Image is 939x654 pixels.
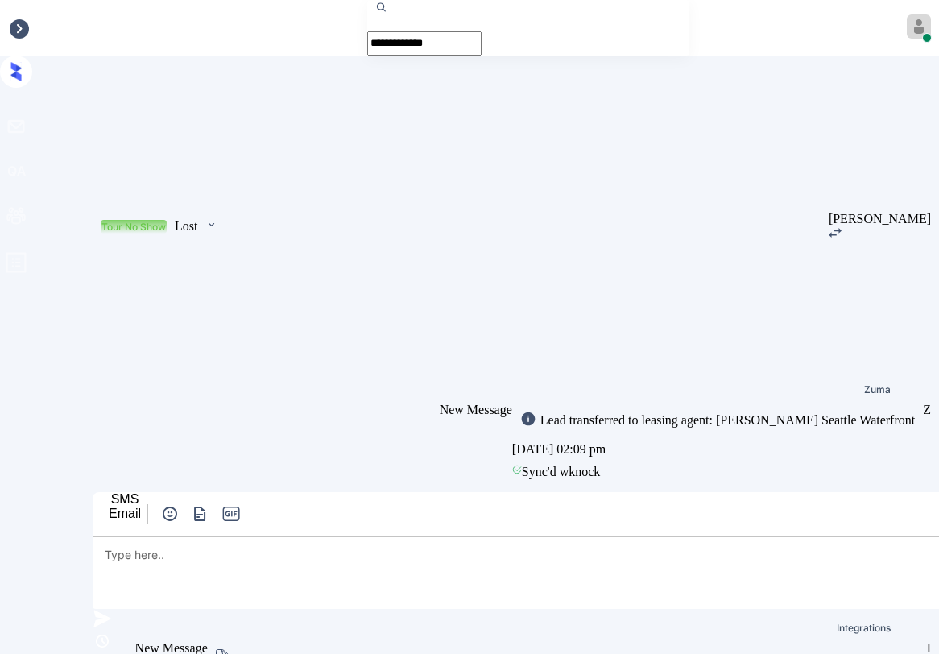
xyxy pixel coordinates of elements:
[536,413,915,428] div: Lead transferred to leasing agent: [PERSON_NAME] Seattle Waterfront
[93,609,112,628] img: icon-zuma
[5,251,27,279] span: profile
[512,461,923,483] div: Sync'd w knock
[512,438,923,461] div: [DATE] 02:09 pm
[101,221,166,233] div: Tour No Show
[93,631,112,651] img: icon-zuma
[923,403,931,417] div: Z
[190,504,210,524] img: icon-zuma
[109,507,141,521] div: Email
[864,385,891,395] div: Zuma
[175,219,197,234] div: Lost
[440,403,512,416] span: New Message
[160,504,180,524] img: icon-zuma
[829,228,842,238] img: icon-zuma
[520,411,536,427] img: icon-zuma
[109,492,141,507] div: SMS
[8,21,151,35] div: Inbox / [PERSON_NAME]
[907,14,931,39] img: avatar
[205,217,217,232] img: icon-zuma
[829,212,931,226] div: [PERSON_NAME]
